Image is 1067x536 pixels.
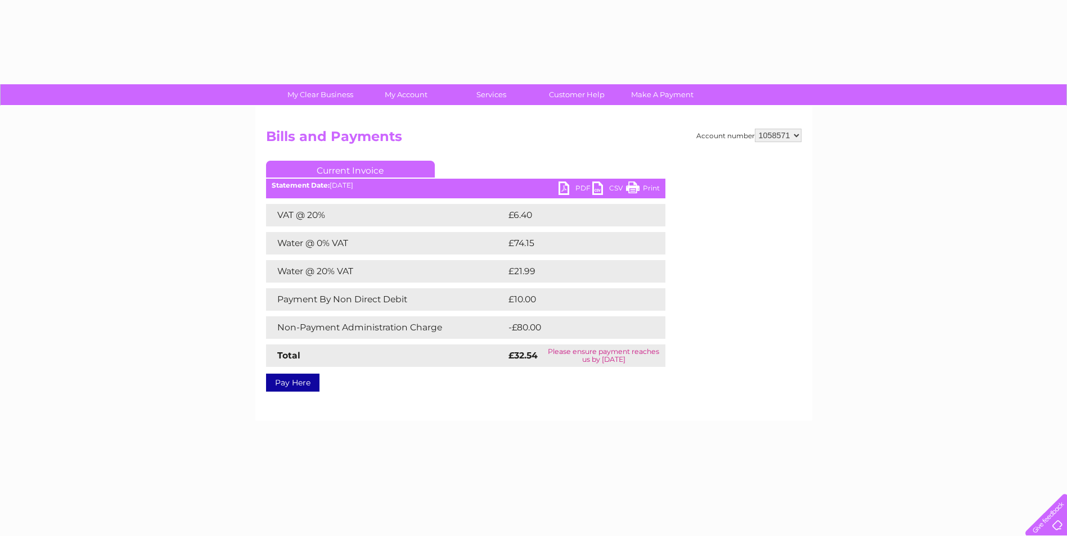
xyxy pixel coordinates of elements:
td: Water @ 0% VAT [266,232,506,255]
a: CSV [592,181,626,198]
a: Pay Here [266,374,319,392]
td: £21.99 [506,260,642,283]
h2: Bills and Payments [266,129,802,150]
b: Statement Date: [272,181,330,189]
td: VAT @ 20% [266,204,506,226]
td: £6.40 [506,204,640,226]
a: Print [626,181,660,198]
strong: Total [277,350,300,361]
strong: £32.54 [508,350,538,361]
a: My Account [359,84,452,105]
a: My Clear Business [274,84,367,105]
a: Services [445,84,538,105]
a: PDF [559,181,592,198]
a: Customer Help [530,84,623,105]
td: Non-Payment Administration Charge [266,316,506,339]
td: £10.00 [506,288,642,311]
td: Water @ 20% VAT [266,260,506,283]
td: Please ensure payment reaches us by [DATE] [542,344,665,367]
td: Payment By Non Direct Debit [266,288,506,311]
div: Account number [696,129,802,142]
div: [DATE] [266,181,665,189]
td: £74.15 [506,232,641,255]
a: Make A Payment [616,84,709,105]
a: Current Invoice [266,161,435,178]
td: -£80.00 [506,316,645,339]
